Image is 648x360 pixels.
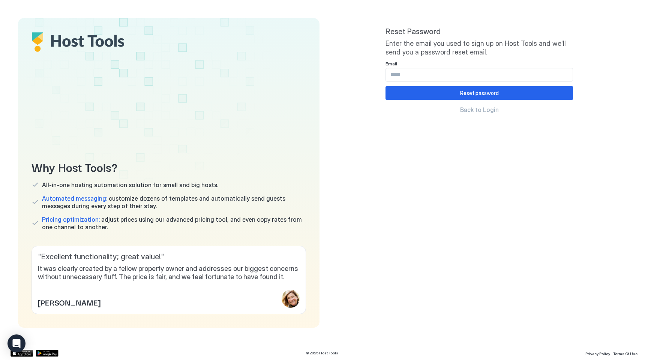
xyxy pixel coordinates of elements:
[10,350,33,357] a: App Store
[306,351,338,355] span: © 2025 Host Tools
[385,106,573,113] a: Back to Login
[385,61,397,67] span: Email
[385,86,573,100] button: Reset password
[31,158,306,175] span: Why Host Tools?
[7,334,25,352] div: Open Intercom Messenger
[42,195,306,210] span: customize dozens of templates and automatically send guests messages during every step of their s...
[36,350,58,357] a: Google Play Store
[38,252,300,262] span: " Excellent functionality; great value! "
[460,106,499,113] span: Back to Login
[460,89,499,97] div: Reset password
[42,216,306,231] span: adjust prices using our advanced pricing tool, and even copy rates from one channel to another.
[385,27,573,36] span: Reset Password
[42,216,100,223] span: Pricing optimization:
[613,351,637,356] span: Terms Of Use
[385,39,573,56] span: Enter the email you used to sign up on Host Tools and we'll send you a password reset email.
[42,181,218,189] span: All-in-one hosting automation solution for small and big hosts.
[38,265,300,281] span: It was clearly created by a fellow property owner and addresses our biggest concerns without unne...
[282,290,300,308] div: profile
[38,296,100,308] span: [PERSON_NAME]
[386,68,573,81] input: Input Field
[613,349,637,357] a: Terms Of Use
[585,351,610,356] span: Privacy Policy
[42,195,107,202] span: Automated messaging:
[585,349,610,357] a: Privacy Policy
